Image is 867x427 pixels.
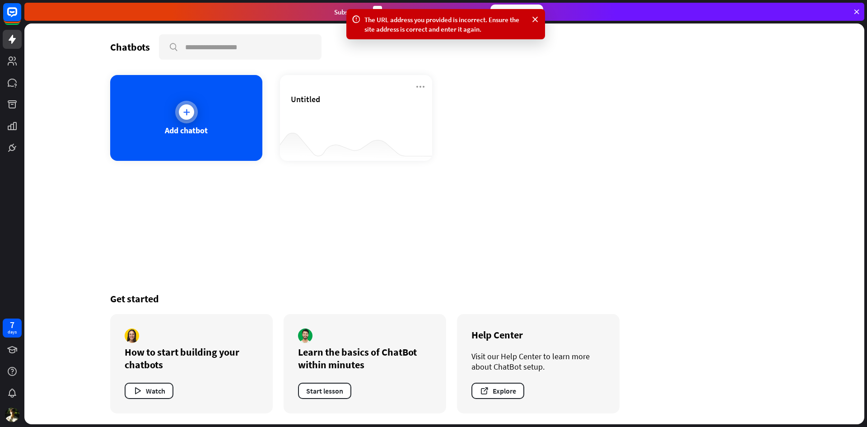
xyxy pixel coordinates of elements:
div: Visit our Help Center to learn more about ChatBot setup. [471,351,605,372]
div: How to start building your chatbots [125,346,258,371]
div: Chatbots [110,41,150,53]
button: Start lesson [298,383,351,399]
div: Get started [110,292,778,305]
img: author [298,328,312,343]
div: 3 [373,6,382,18]
div: Help Center [471,328,605,341]
div: Subscribe now [490,5,543,19]
span: Untitled [291,94,320,104]
button: Watch [125,383,173,399]
div: Learn the basics of ChatBot within minutes [298,346,432,371]
div: days [8,329,17,335]
button: Open LiveChat chat widget [7,4,34,31]
div: Add chatbot [165,125,208,136]
div: Subscribe in days to get your first month for $1 [334,6,483,18]
div: The URL address you provided is incorrect. Ensure the site address is correct and enter it again. [364,15,527,34]
div: 7 [10,321,14,329]
a: 7 days [3,319,22,338]
img: author [125,328,139,343]
button: Explore [471,383,524,399]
